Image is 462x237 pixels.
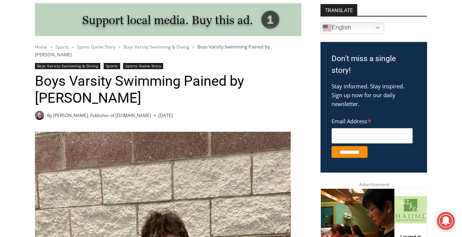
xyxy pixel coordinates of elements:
[218,2,265,33] a: Book [PERSON_NAME]'s Good Humor for Your Event
[72,45,74,50] span: >
[177,71,356,92] a: Intern @ [DOMAIN_NAME]
[75,46,104,88] div: Located at [STREET_ADDRESS][PERSON_NAME]
[35,111,44,120] a: Author image
[123,63,163,69] a: Sports Game Story
[192,45,194,50] span: >
[35,3,301,36] img: support local media, buy this ad
[186,0,347,71] div: "I learned about the history of a place I’d honestly never considered even as a resident of [GEOG...
[48,10,182,24] div: Individually Wrapped Items. Dairy, Gluten & Nut Free Options. Kosher Items Available.
[50,45,53,50] span: >
[35,73,301,106] h1: Boys Varsity Swimming Pained by [PERSON_NAME]
[0,74,74,92] a: Open Tues. - Sun. [PHONE_NUMBER]
[332,114,413,127] label: Email Address
[35,63,101,69] a: Boys Varsity Swimming & Diving
[323,24,332,32] img: en
[351,181,396,188] span: Advertisement
[158,112,173,119] time: [DATE]
[35,43,270,57] span: Boys Varsity Swimming Pained by [PERSON_NAME]
[118,45,121,50] span: >
[53,112,151,118] a: [PERSON_NAME], Publisher of [DOMAIN_NAME]
[320,22,384,34] a: English
[320,4,357,16] strong: TRANSLATE
[104,63,120,69] a: Sports
[55,44,69,50] a: Sports
[77,44,115,50] a: Sports Game Story
[35,44,47,50] a: Home
[192,73,341,90] span: Intern @ [DOMAIN_NAME]
[332,82,416,108] p: Stay informed. Stay inspired. Sign up now for our daily newsletter.
[224,8,256,28] h4: Book [PERSON_NAME]'s Good Humor for Your Event
[35,43,301,58] nav: Breadcrumbs
[2,76,72,104] span: Open Tues. - Sun. [PHONE_NUMBER]
[332,53,416,76] h3: Don't miss a single story!
[47,112,52,119] span: By
[123,44,189,50] a: Boys Varsity Swimming & Diving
